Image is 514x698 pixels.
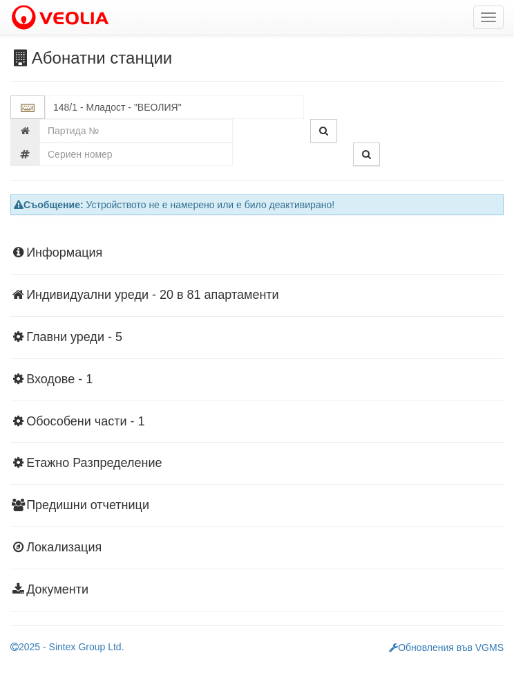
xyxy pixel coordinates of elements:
h4: Предишни отчетници [10,499,504,513]
h4: Информация [10,246,504,260]
h4: Локализация [10,541,504,555]
input: Партида № [39,119,233,143]
h4: Входове - 1 [10,373,504,387]
input: Сериен номер [39,143,233,166]
h3: Абонатни станции [10,49,504,67]
h4: Главни уреди - 5 [10,331,504,345]
h4: Етажно Разпределение [10,457,504,470]
a: Обновления във VGMS [389,642,504,653]
h4: Документи [10,583,504,597]
strong: Съобщение: [14,199,84,210]
a: 2025 - Sintex Group Ltd. [10,641,124,652]
img: VeoliaLogo.png [10,3,115,33]
h4: Обособени части - 1 [10,415,504,429]
span: Устройството не е намерено или е било деактивирано! [86,199,335,210]
h4: Индивидуални уреди - 20 в 81 апартаменти [10,288,504,302]
input: Абонатна станция [45,95,304,119]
